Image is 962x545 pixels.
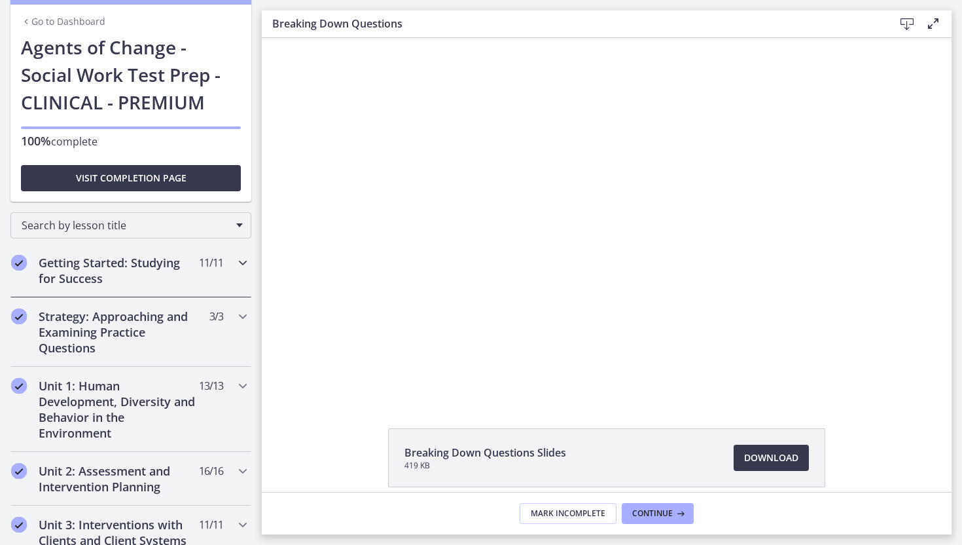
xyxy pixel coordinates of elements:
button: Mark Incomplete [520,503,616,524]
span: Visit completion page [76,170,187,186]
i: Completed [11,309,27,324]
h1: Agents of Change - Social Work Test Prep - CLINICAL - PREMIUM [21,33,241,116]
span: 100% [21,133,51,149]
h2: Getting Started: Studying for Success [39,255,198,286]
p: complete [21,133,241,149]
span: Search by lesson title [22,218,230,233]
a: Go to Dashboard [21,15,105,28]
button: Continue [622,503,694,524]
h2: Strategy: Approaching and Examining Practice Questions [39,309,198,356]
iframe: Video Lesson [262,38,952,398]
h3: Breaking Down Questions [272,16,873,31]
button: Visit completion page [21,165,241,191]
i: Completed [11,378,27,394]
span: Continue [632,508,673,519]
a: Download [734,445,809,471]
span: Download [744,450,798,466]
h2: Unit 2: Assessment and Intervention Planning [39,463,198,495]
span: 16 / 16 [199,463,223,479]
i: Completed [11,517,27,533]
span: 13 / 13 [199,378,223,394]
span: 11 / 11 [199,517,223,533]
span: 3 / 3 [209,309,223,324]
h2: Unit 1: Human Development, Diversity and Behavior in the Environment [39,378,198,441]
div: Search by lesson title [10,212,251,238]
span: Mark Incomplete [531,508,605,519]
span: Breaking Down Questions Slides [404,445,566,460]
span: 11 / 11 [199,255,223,271]
i: Completed [11,255,27,271]
i: Completed [11,463,27,479]
span: 419 KB [404,460,566,471]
